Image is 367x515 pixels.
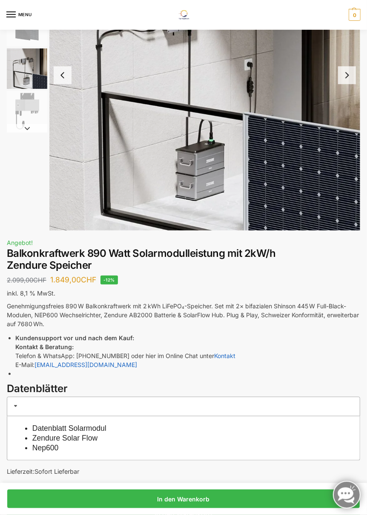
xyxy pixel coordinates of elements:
[50,275,96,284] bdi: 1.849,00
[32,444,59,452] a: Nep600
[7,124,47,133] button: Next slide
[7,48,47,89] img: Zendure-solar-flow-Batteriespeicher für Balkonkraftwerke
[33,276,46,284] span: CHF
[15,334,134,341] strong: Kundensupport vor und nach dem Kauf:
[7,489,360,508] a: In den Warenkorb
[7,381,360,396] h3: Datenblätter
[347,9,361,21] a: 0
[6,9,32,21] button: Menu
[7,302,360,328] p: Genehmigungsfreies 890 W Balkonkraftwerk mit 2 kWh LiFePO₄-Speicher. Set mit 2× bifazialen Shinso...
[100,276,118,285] span: -12%
[347,9,361,21] nav: Cart contents
[34,361,137,368] a: [EMAIL_ADDRESS][DOMAIN_NAME]
[214,352,235,359] a: Kontakt
[81,275,96,284] span: CHF
[338,66,356,84] button: Next slide
[349,9,361,21] span: 0
[15,343,74,350] strong: Kontakt & Beratung:
[7,91,47,131] img: nep-microwechselrichter-600w
[32,424,106,432] a: Datenblatt Solarmodul
[32,434,98,442] a: Zendure Solar Flow
[7,468,79,475] span: Lieferzeit:
[34,468,79,475] span: Sofort Lieferbar
[5,90,47,133] li: 5 / 5
[7,276,46,284] bdi: 2.099,00
[5,48,47,90] li: 4 / 5
[54,66,72,84] button: Previous slide
[173,10,193,20] img: Solaranlagen, Speicheranlagen und Energiesparprodukte
[7,239,33,246] span: Angebot!
[15,333,360,369] li: Telefon & WhatsApp: [PHONE_NUMBER] oder hier im Online Chat unter E-Mail:
[7,290,55,297] span: inkl. 8,1 % MwSt.
[7,248,360,272] h1: Balkonkraftwerk 890 Watt Solarmodulleistung mit 2kW/h Zendure Speicher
